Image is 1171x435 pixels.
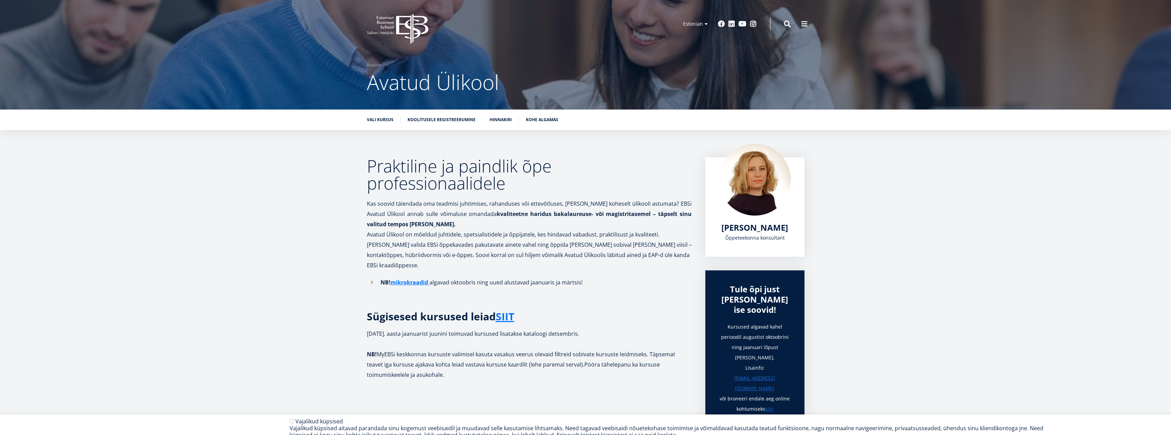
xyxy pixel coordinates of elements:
p: [DATE]. aasta jaanuarist juunini toimuvad kursused lisatakse kataloogi detsembris. MyEBSi keskkon... [367,329,692,380]
img: Kadri Osula Learning Journey Advisor [719,144,791,216]
a: Linkedin [728,21,735,27]
a: ikrokraadid [396,277,428,287]
a: SIIT [496,311,514,322]
a: Vali kursus [367,116,394,123]
strong: NB! [381,279,429,286]
a: Kohe algamas [526,116,558,123]
p: Kas soovid täiendada oma teadmisi juhtimises, rahanduses või ettevõtluses, [PERSON_NAME] koheselt... [367,199,692,229]
strong: kvaliteetne haridus bakalaureuse- või magistritasemel – täpselt sinu valitud tempos [PERSON_NAME]. [367,210,692,228]
h1: Kursused algavad kahel perioodil augustist oktoobrini ning jaanuari lõpust [PERSON_NAME]. Lisainf... [719,322,791,424]
p: Avatud Ülikool on mõeldud juhtidele, spetsialistidele ja õppijatele, kes hindavad vabadust, prakt... [367,229,692,270]
a: Instagram [750,21,757,27]
a: Youtube [738,21,746,27]
a: Koolitusele registreerumine [408,116,476,123]
li: algavad oktoobris ning uued alustavad jaanuaris ja märtsis! [367,277,692,287]
span: Avatud Ülikool [367,68,499,96]
div: Tule õpi just [PERSON_NAME] ise soovid! [719,284,791,315]
strong: Sügisesed kursused leiad [367,309,514,323]
a: m [390,277,396,287]
a: siin [765,404,773,414]
a: Facebook [718,21,725,27]
a: Avaleht [367,62,381,68]
h2: Praktiline ja paindlik õpe professionaalidele [367,157,692,192]
label: Vajalikud küpsised [295,418,343,425]
a: [EMAIL_ADDRESS][DOMAIN_NAME] [719,373,791,394]
strong: NB! [367,350,377,358]
a: [PERSON_NAME] [721,222,788,233]
a: Hinnakiri [490,116,512,123]
div: Õppeteekonna konsultant [719,233,791,243]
